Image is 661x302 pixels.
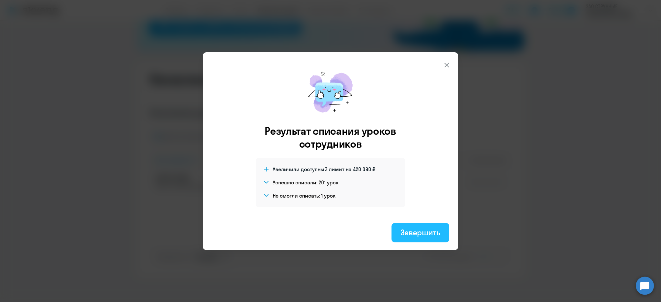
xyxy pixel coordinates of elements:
[273,166,351,173] span: Увеличили доступный лимит на
[353,166,375,173] span: 420 090 ₽
[392,223,449,242] button: Завершить
[301,65,360,119] img: mirage-message.png
[401,227,440,238] div: Завершить
[273,179,339,186] h4: Успешно списали: 201 урок
[256,124,405,150] h3: Результат списания уроков сотрудников
[273,192,336,199] h4: Не смогли списать: 1 урок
